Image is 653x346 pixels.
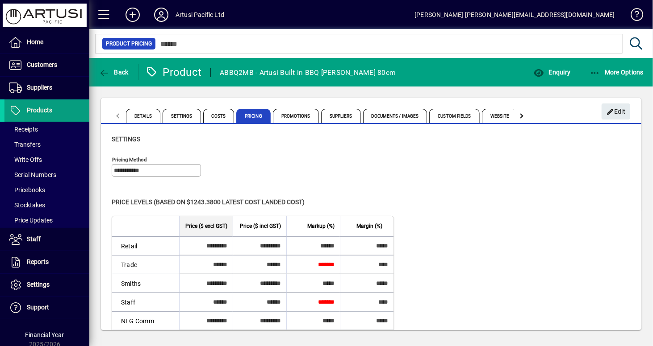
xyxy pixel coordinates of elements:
[112,198,305,206] span: Price levels (based on $1243.3800 Latest cost landed cost)
[9,141,41,148] span: Transfers
[4,213,89,228] a: Price Updates
[4,54,89,76] a: Customers
[4,77,89,99] a: Suppliers
[4,137,89,152] a: Transfers
[602,103,630,119] button: Edit
[4,31,89,54] a: Home
[482,109,518,123] span: Website
[240,221,281,231] span: Price ($ incl GST)
[9,217,53,224] span: Price Updates
[9,126,38,133] span: Receipts
[89,64,138,80] app-page-header-button: Back
[185,221,227,231] span: Price ($ excl GST)
[9,156,42,163] span: Write Offs
[145,65,202,79] div: Product
[27,235,41,243] span: Staff
[414,8,615,22] div: [PERSON_NAME] [PERSON_NAME][EMAIL_ADDRESS][DOMAIN_NAME]
[27,61,57,68] span: Customers
[112,274,179,292] td: Smiths
[356,221,382,231] span: Margin (%)
[27,84,52,91] span: Suppliers
[533,69,570,76] span: Enquiry
[4,122,89,137] a: Receipts
[126,109,160,123] span: Details
[112,292,179,311] td: Staff
[27,304,49,311] span: Support
[112,255,179,274] td: Trade
[9,171,56,178] span: Serial Numbers
[531,64,573,80] button: Enquiry
[147,7,176,23] button: Profile
[25,331,64,338] span: Financial Year
[429,109,479,123] span: Custom Fields
[587,64,646,80] button: More Options
[4,228,89,251] a: Staff
[363,109,427,123] span: Documents / Images
[27,281,50,288] span: Settings
[203,109,234,123] span: Costs
[220,66,396,80] div: ABBQ2MB - Artusi Built in BBQ [PERSON_NAME] 80cm
[99,69,129,76] span: Back
[590,69,644,76] span: More Options
[163,109,201,123] span: Settings
[321,109,361,123] span: Suppliers
[27,38,43,45] span: Home
[112,136,140,143] span: Settings
[112,157,147,163] mat-label: Pricing method
[9,186,45,194] span: Pricebooks
[4,251,89,273] a: Reports
[624,2,642,31] a: Knowledge Base
[112,236,179,255] td: Retail
[607,104,626,119] span: Edit
[176,8,224,22] div: Artusi Pacific Ltd
[4,274,89,296] a: Settings
[106,39,152,48] span: Product Pricing
[118,7,147,23] button: Add
[4,182,89,198] a: Pricebooks
[9,202,45,209] span: Stocktakes
[4,198,89,213] a: Stocktakes
[307,221,335,231] span: Markup (%)
[4,297,89,319] a: Support
[27,107,52,114] span: Products
[4,167,89,182] a: Serial Numbers
[27,258,49,265] span: Reports
[96,64,131,80] button: Back
[112,311,179,330] td: NLG Comm
[273,109,319,123] span: Promotions
[236,109,271,123] span: Pricing
[4,152,89,167] a: Write Offs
